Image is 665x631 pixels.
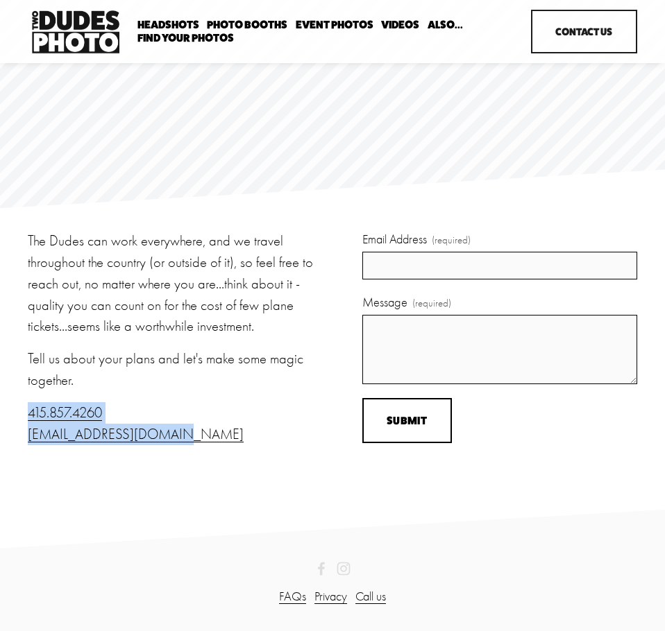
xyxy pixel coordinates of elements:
span: (required) [432,233,471,248]
a: folder dropdown [137,18,199,31]
span: (required) [412,296,451,311]
span: Headshots [137,19,199,31]
a: Event Photos [296,18,373,31]
span: Also... [428,19,463,31]
a: Call us [355,587,386,606]
button: SubmitSubmit [362,398,452,443]
a: 415.857.4260 [28,404,102,421]
span: Submit [387,414,427,427]
a: 2 Dudes & A Booth [314,562,328,576]
span: Message [362,293,407,312]
a: FAQs [279,587,306,606]
span: Find Your Photos [137,33,234,44]
img: Two Dudes Photo | Headshots, Portraits &amp; Photo Booths [28,7,124,57]
a: folder dropdown [428,18,463,31]
a: Contact Us [531,10,637,53]
span: Photo Booths [207,19,287,31]
a: [EMAIL_ADDRESS][DOMAIN_NAME] [28,426,244,442]
a: Privacy [314,587,347,606]
span: Email Address [362,230,427,249]
p: The Dudes can work everywhere, and we travel throughout the country (or outside of it), so feel f... [28,230,328,337]
a: Instagram [337,562,351,576]
a: folder dropdown [207,18,287,31]
a: folder dropdown [137,32,234,45]
a: Videos [381,18,419,31]
p: Tell us about your plans and let's make some magic together. [28,348,328,391]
